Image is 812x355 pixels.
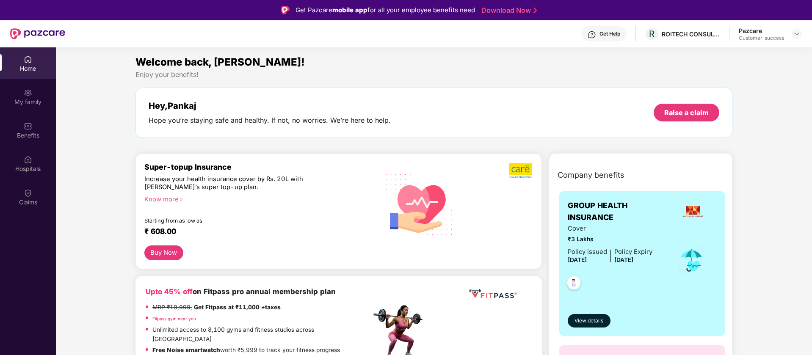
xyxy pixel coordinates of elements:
[144,175,334,192] div: Increase your health insurance cover by Rs. 20L with [PERSON_NAME]’s super top-up plan.
[281,6,290,14] img: Logo
[574,317,603,325] span: View details
[662,30,721,38] div: ROITECH CONSULTING PRIVATE LIMITED
[678,246,705,274] img: icon
[24,189,32,197] img: svg+xml;base64,PHN2ZyBpZD0iQ2xhaW0iIHhtbG5zPSJodHRwOi8vd3d3LnczLm9yZy8yMDAwL3N2ZyIgd2lkdGg9IjIwIi...
[152,347,220,353] strong: Free Noise smartwatch
[152,346,340,355] p: worth ₹5,999 to track your fitness progress
[739,27,784,35] div: Pazcare
[467,286,518,302] img: fppp.png
[588,30,596,39] img: svg+xml;base64,PHN2ZyBpZD0iSGVscC0zMngzMiIgeG1sbnM9Imh0dHA6Ly93d3cudzMub3JnLzIwMDAvc3ZnIiB3aWR0aD...
[379,163,460,245] img: svg+xml;base64,PHN2ZyB4bWxucz0iaHR0cDovL3d3dy53My5vcmcvMjAwMC9zdmciIHhtbG5zOnhsaW5rPSJodHRwOi8vd3...
[568,256,587,263] span: [DATE]
[599,30,620,37] div: Get Help
[144,217,335,223] div: Starting from as low as
[24,88,32,97] img: svg+xml;base64,PHN2ZyB3aWR0aD0iMjAiIGhlaWdodD0iMjAiIHZpZXdCb3g9IjAgMCAyMCAyMCIgZmlsbD0ibm9uZSIgeG...
[614,247,652,257] div: Policy Expiry
[24,55,32,63] img: svg+xml;base64,PHN2ZyBpZD0iSG9tZSIgeG1sbnM9Imh0dHA6Ly93d3cudzMub3JnLzIwMDAvc3ZnIiB3aWR0aD0iMjAiIG...
[509,162,533,179] img: b5dec4f62d2307b9de63beb79f102df3.png
[568,314,610,327] button: View details
[144,162,371,171] div: Super-topup Insurance
[144,195,366,201] div: Know more
[149,101,391,111] div: Hey, Pankaj
[568,235,652,244] span: ₹3 Lakhs
[649,29,655,39] span: R
[144,227,363,237] div: ₹ 608.00
[152,325,371,344] p: Unlimited access to 8,100 gyms and fitness studios across [GEOGRAPHIC_DATA]
[149,116,391,125] div: Hope you’re staying safe and healthy. If not, no worries. We’re here to help.
[194,304,281,311] strong: Get Fitpass at ₹11,000 +taxes
[664,108,709,117] div: Raise a claim
[558,169,624,181] span: Company benefits
[179,197,183,202] span: right
[144,245,183,260] button: Buy Now
[568,200,669,224] span: GROUP HEALTH INSURANCE
[568,224,652,234] span: Cover
[481,6,534,15] a: Download Now
[135,70,733,79] div: Enjoy your benefits!
[533,6,537,15] img: Stroke
[152,304,192,311] del: MRP ₹19,999,
[296,5,475,15] div: Get Pazcare for all your employee benefits need
[152,316,196,321] a: Fitpass gym near you
[10,28,65,39] img: New Pazcare Logo
[614,256,633,263] span: [DATE]
[146,287,193,296] b: Upto 45% off
[146,287,336,296] b: on Fitpass pro annual membership plan
[135,56,305,68] span: Welcome back, [PERSON_NAME]!
[563,274,584,294] img: svg+xml;base64,PHN2ZyB4bWxucz0iaHR0cDovL3d3dy53My5vcmcvMjAwMC9zdmciIHdpZHRoPSI0OC45NDMiIGhlaWdodD...
[24,155,32,164] img: svg+xml;base64,PHN2ZyBpZD0iSG9zcGl0YWxzIiB4bWxucz0iaHR0cDovL3d3dy53My5vcmcvMjAwMC9zdmciIHdpZHRoPS...
[568,247,607,257] div: Policy issued
[24,122,32,130] img: svg+xml;base64,PHN2ZyBpZD0iQmVuZWZpdHMiIHhtbG5zPSJodHRwOi8vd3d3LnczLm9yZy8yMDAwL3N2ZyIgd2lkdGg9Ij...
[332,6,367,14] strong: mobile app
[793,30,800,37] img: svg+xml;base64,PHN2ZyBpZD0iRHJvcGRvd24tMzJ4MzIiIHhtbG5zPSJodHRwOi8vd3d3LnczLm9yZy8yMDAwL3N2ZyIgd2...
[739,35,784,41] div: Customer_success
[682,200,704,223] img: insurerLogo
